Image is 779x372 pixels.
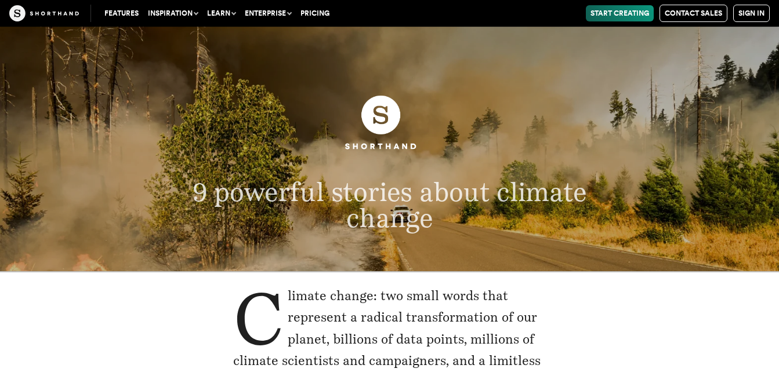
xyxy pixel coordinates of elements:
button: Learn [202,5,240,21]
a: Start Creating [586,5,654,21]
button: Inspiration [143,5,202,21]
button: Enterprise [240,5,296,21]
a: Pricing [296,5,334,21]
a: Contact Sales [660,5,727,22]
a: Sign in [733,5,770,22]
a: Features [100,5,143,21]
img: The Craft [9,5,79,21]
span: 9 powerful stories about climate change [192,176,586,233]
